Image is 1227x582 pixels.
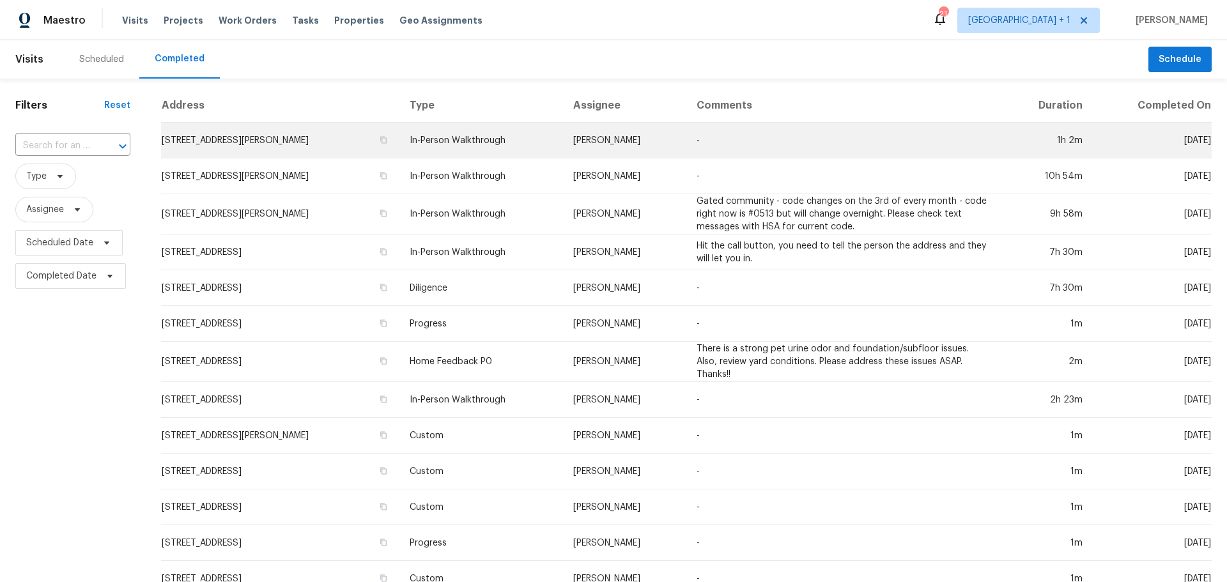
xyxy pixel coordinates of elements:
[1002,382,1093,418] td: 2h 23m
[1093,234,1212,270] td: [DATE]
[334,14,384,27] span: Properties
[399,454,563,489] td: Custom
[1093,382,1212,418] td: [DATE]
[399,342,563,382] td: Home Feedback P0
[1093,123,1212,158] td: [DATE]
[1159,52,1201,68] span: Schedule
[686,194,1001,234] td: Gated community - code changes on the 3rd of every month - code right now is #0513 but will chang...
[1002,306,1093,342] td: 1m
[563,234,686,270] td: [PERSON_NAME]
[399,489,563,525] td: Custom
[378,208,389,219] button: Copy Address
[686,234,1001,270] td: Hit the call button, you need to tell the person the address and they will let you in.
[378,134,389,146] button: Copy Address
[563,270,686,306] td: [PERSON_NAME]
[1093,270,1212,306] td: [DATE]
[686,306,1001,342] td: -
[1093,89,1212,123] th: Completed On
[399,234,563,270] td: In-Person Walkthrough
[563,489,686,525] td: [PERSON_NAME]
[1131,14,1208,27] span: [PERSON_NAME]
[1002,123,1093,158] td: 1h 2m
[1093,342,1212,382] td: [DATE]
[219,14,277,27] span: Work Orders
[1093,158,1212,194] td: [DATE]
[399,89,563,123] th: Type
[563,89,686,123] th: Assignee
[399,158,563,194] td: In-Person Walkthrough
[686,454,1001,489] td: -
[378,282,389,293] button: Copy Address
[686,270,1001,306] td: -
[686,123,1001,158] td: -
[563,454,686,489] td: [PERSON_NAME]
[399,123,563,158] td: In-Person Walkthrough
[378,394,389,405] button: Copy Address
[968,14,1070,27] span: [GEOGRAPHIC_DATA] + 1
[1002,342,1093,382] td: 2m
[686,489,1001,525] td: -
[161,123,399,158] td: [STREET_ADDRESS][PERSON_NAME]
[155,52,204,65] div: Completed
[79,53,124,66] div: Scheduled
[1002,270,1093,306] td: 7h 30m
[1093,489,1212,525] td: [DATE]
[161,270,399,306] td: [STREET_ADDRESS]
[399,382,563,418] td: In-Person Walkthrough
[1002,418,1093,454] td: 1m
[563,525,686,561] td: [PERSON_NAME]
[161,382,399,418] td: [STREET_ADDRESS]
[399,418,563,454] td: Custom
[378,501,389,512] button: Copy Address
[563,418,686,454] td: [PERSON_NAME]
[378,318,389,329] button: Copy Address
[1093,306,1212,342] td: [DATE]
[26,270,96,282] span: Completed Date
[378,355,389,367] button: Copy Address
[686,382,1001,418] td: -
[939,8,948,20] div: 21
[26,203,64,216] span: Assignee
[563,123,686,158] td: [PERSON_NAME]
[161,306,399,342] td: [STREET_ADDRESS]
[1093,194,1212,234] td: [DATE]
[399,306,563,342] td: Progress
[122,14,148,27] span: Visits
[164,14,203,27] span: Projects
[686,418,1001,454] td: -
[161,158,399,194] td: [STREET_ADDRESS][PERSON_NAME]
[114,137,132,155] button: Open
[399,194,563,234] td: In-Person Walkthrough
[399,525,563,561] td: Progress
[686,342,1001,382] td: There is a strong pet urine odor and foundation/subfloor issues. Also, review yard conditions. Pl...
[1002,194,1093,234] td: 9h 58m
[1093,454,1212,489] td: [DATE]
[563,382,686,418] td: [PERSON_NAME]
[378,537,389,548] button: Copy Address
[378,465,389,477] button: Copy Address
[399,270,563,306] td: Diligence
[378,429,389,441] button: Copy Address
[1002,158,1093,194] td: 10h 54m
[1002,89,1093,123] th: Duration
[1148,47,1212,73] button: Schedule
[1002,489,1093,525] td: 1m
[563,158,686,194] td: [PERSON_NAME]
[1093,525,1212,561] td: [DATE]
[161,194,399,234] td: [STREET_ADDRESS][PERSON_NAME]
[161,234,399,270] td: [STREET_ADDRESS]
[161,418,399,454] td: [STREET_ADDRESS][PERSON_NAME]
[686,158,1001,194] td: -
[161,454,399,489] td: [STREET_ADDRESS]
[292,16,319,25] span: Tasks
[686,525,1001,561] td: -
[378,170,389,181] button: Copy Address
[1002,454,1093,489] td: 1m
[686,89,1001,123] th: Comments
[1002,525,1093,561] td: 1m
[15,136,95,156] input: Search for an address...
[563,194,686,234] td: [PERSON_NAME]
[161,489,399,525] td: [STREET_ADDRESS]
[15,99,104,112] h1: Filters
[161,342,399,382] td: [STREET_ADDRESS]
